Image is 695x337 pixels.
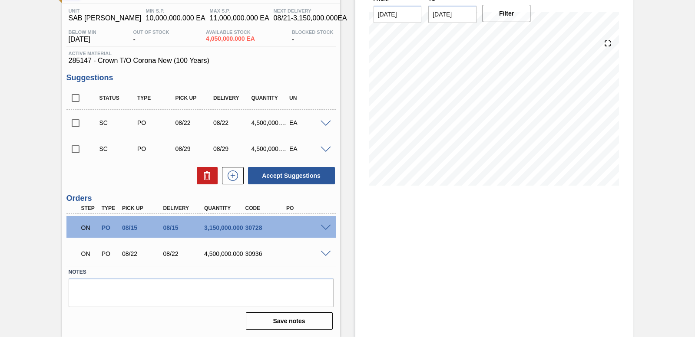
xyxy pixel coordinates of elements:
[135,145,177,152] div: Purchase order
[173,145,215,152] div: 08/29/2025
[135,95,177,101] div: Type
[99,205,120,211] div: Type
[202,224,247,231] div: 3,150,000.000
[79,218,100,237] div: Negotiating Order
[131,29,171,43] div: -
[97,119,139,126] div: Suggestion Created
[120,250,165,257] div: 08/22/2025
[69,57,334,65] span: 285147 - Crown T/O Corona New (100 Years)
[211,119,253,126] div: 08/22/2025
[81,250,98,257] p: ON
[161,250,206,257] div: 08/22/2025
[120,224,165,231] div: 08/15/2025
[243,205,288,211] div: Code
[79,205,100,211] div: Step
[287,119,329,126] div: EA
[173,95,215,101] div: Pick up
[69,36,96,43] span: [DATE]
[146,8,205,13] span: MIN S.P.
[97,145,139,152] div: Suggestion Created
[69,51,334,56] span: Active Material
[243,224,288,231] div: 30728
[210,14,269,22] span: 11,000,000.000 EA
[249,119,291,126] div: 4,500,000.000
[211,95,253,101] div: Delivery
[79,244,100,263] div: Negotiating Order
[292,29,334,35] span: Blocked Stock
[211,145,253,152] div: 08/29/2025
[243,250,288,257] div: 30936
[69,29,96,35] span: Below Min
[69,8,142,13] span: Unit
[99,250,120,257] div: Purchase order
[483,5,531,22] button: Filter
[192,167,218,184] div: Delete Suggestions
[248,167,335,184] button: Accept Suggestions
[428,6,477,23] input: mm/dd/yyyy
[202,250,247,257] div: 4,500,000.000
[218,167,244,184] div: New suggestion
[69,14,142,22] span: SAB [PERSON_NAME]
[210,8,269,13] span: MAX S.P.
[99,224,120,231] div: Purchase order
[249,145,291,152] div: 4,500,000.000
[133,29,169,35] span: Out Of Stock
[146,14,205,22] span: 10,000,000.000 EA
[274,8,347,13] span: Next Delivery
[206,29,255,35] span: Available Stock
[135,119,177,126] div: Purchase order
[284,205,329,211] div: PO
[244,166,336,185] div: Accept Suggestions
[287,145,329,152] div: EA
[274,14,347,22] span: 08/21 - 3,150,000.000 EA
[97,95,139,101] div: Status
[120,205,165,211] div: Pick up
[290,29,336,43] div: -
[202,205,247,211] div: Quantity
[246,312,333,330] button: Save notes
[287,95,329,101] div: UN
[66,194,336,203] h3: Orders
[173,119,215,126] div: 08/22/2025
[374,6,422,23] input: mm/dd/yyyy
[69,266,334,278] label: Notes
[161,224,206,231] div: 08/15/2025
[206,36,255,42] span: 4,050,000.000 EA
[66,73,336,82] h3: Suggestions
[249,95,291,101] div: Quantity
[81,224,98,231] p: ON
[161,205,206,211] div: Delivery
